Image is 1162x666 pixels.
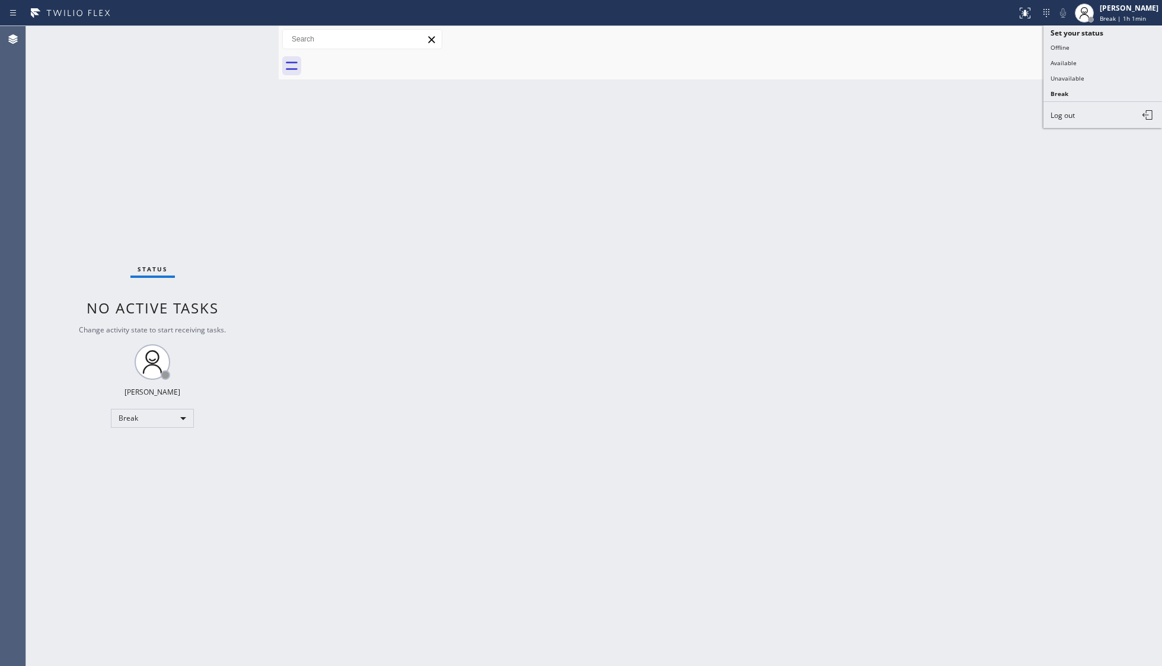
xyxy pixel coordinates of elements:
[87,298,219,318] span: No active tasks
[1100,3,1158,13] div: [PERSON_NAME]
[138,265,168,273] span: Status
[1100,14,1146,23] span: Break | 1h 1min
[283,30,442,49] input: Search
[1055,5,1071,21] button: Mute
[111,409,194,428] div: Break
[79,325,226,335] span: Change activity state to start receiving tasks.
[124,387,180,397] div: [PERSON_NAME]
